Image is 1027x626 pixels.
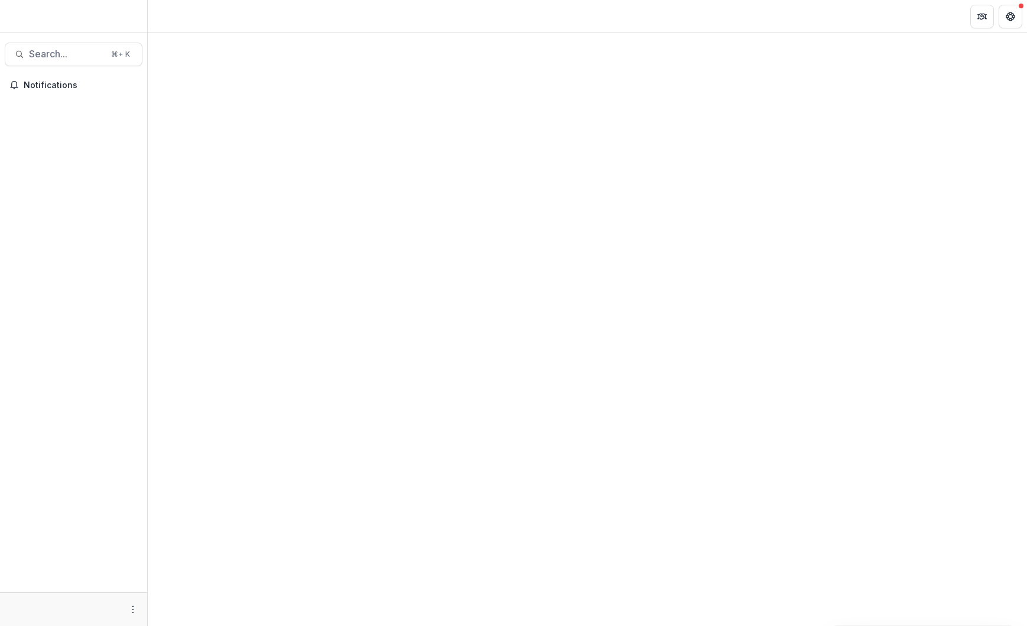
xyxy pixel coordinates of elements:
[152,8,203,25] nav: breadcrumb
[970,5,994,28] button: Partners
[24,80,138,90] span: Notifications
[29,48,104,60] span: Search...
[999,5,1022,28] button: Get Help
[5,43,142,66] button: Search...
[126,602,140,617] button: More
[109,48,132,61] div: ⌘ + K
[5,76,142,95] button: Notifications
